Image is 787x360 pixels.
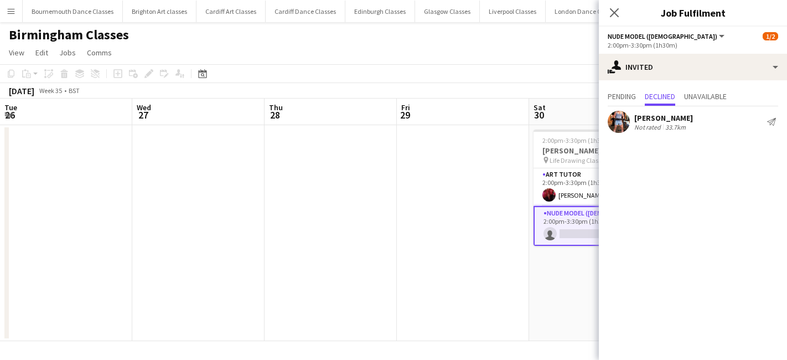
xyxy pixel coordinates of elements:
button: Cardiff Dance Classes [266,1,345,22]
span: Sat [534,102,546,112]
h1: Birmingham Classes [9,27,129,43]
button: Liverpool Classes [480,1,546,22]
button: Cardiff Art Classes [196,1,266,22]
a: Jobs [55,45,80,60]
button: Nude Model ([DEMOGRAPHIC_DATA]) [608,32,726,40]
span: 29 [400,109,410,121]
span: 1/2 [763,32,778,40]
span: 30 [532,109,546,121]
div: BST [69,86,80,95]
div: 33.7km [663,123,688,131]
span: Pending [608,92,636,100]
span: Thu [269,102,283,112]
a: View [4,45,29,60]
button: Brighton Art classes [123,1,196,22]
span: View [9,48,24,58]
span: 26 [3,109,17,121]
span: Jobs [59,48,76,58]
div: 2:00pm-3:30pm (1h30m) [608,41,778,49]
div: Invited [599,54,787,80]
span: Nude Model (Male) [608,32,717,40]
a: Edit [31,45,53,60]
span: Unavailable [684,92,727,100]
button: Glasgow Classes [415,1,480,22]
span: Life Drawing Class ([DEMOGRAPHIC_DATA] Model) [550,156,630,164]
span: Fri [401,102,410,112]
button: Bournemouth Dance Classes [23,1,123,22]
span: 2:00pm-3:30pm (1h30m) [542,136,612,145]
app-card-role: Art Tutor1/12:00pm-3:30pm (1h30m)[PERSON_NAME] [534,168,657,206]
a: Comms [82,45,116,60]
span: Wed [137,102,151,112]
span: 28 [267,109,283,121]
app-card-role: Nude Model ([DEMOGRAPHIC_DATA])1A0/12:00pm-3:30pm (1h30m) [534,206,657,246]
div: [PERSON_NAME] [634,113,693,123]
span: Tue [4,102,17,112]
div: Not rated [634,123,663,131]
span: Declined [645,92,675,100]
span: Week 35 [37,86,64,95]
span: Edit [35,48,48,58]
h3: Job Fulfilment [599,6,787,20]
span: Comms [87,48,112,58]
span: 27 [135,109,151,121]
button: London Dance Classes [546,1,628,22]
h3: [PERSON_NAME] [534,146,657,156]
app-job-card: 2:00pm-3:30pm (1h30m)1/2[PERSON_NAME] Life Drawing Class ([DEMOGRAPHIC_DATA] Model)2 RolesArt Tut... [534,130,657,246]
div: [DATE] [9,85,34,96]
button: Edinburgh Classes [345,1,415,22]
